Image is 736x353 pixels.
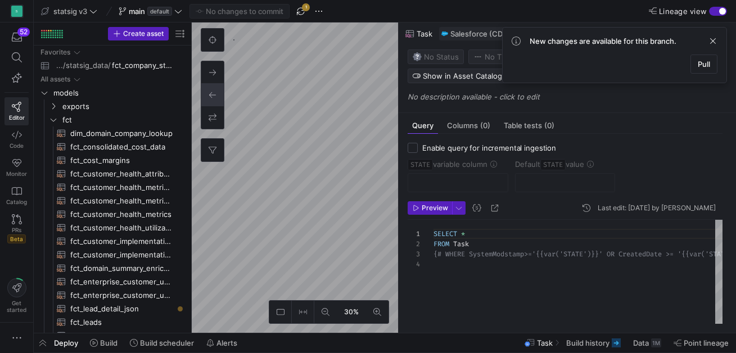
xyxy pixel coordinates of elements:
span: exports [62,100,184,113]
span: No Status [413,52,459,61]
div: 2 [408,239,420,249]
span: Build history [566,338,609,347]
div: Press SPACE to select this row. [38,86,186,99]
button: 52 [4,27,29,47]
div: Press SPACE to select this row. [38,329,186,342]
div: Press SPACE to select this row. [38,113,186,126]
a: fct_customer_health_utilization_rate​​​​​​​​​​ [38,221,186,234]
button: Pull [690,55,717,74]
span: Build [100,338,118,347]
div: Press SPACE to select this row. [38,248,186,261]
span: Task [453,239,469,248]
a: fct_domain_summary_enriched​​​​​​​​​​ [38,261,186,275]
span: fct_domain_summary_enriched​​​​​​​​​​ [70,262,173,275]
span: Enable query for incremental ingestion [422,143,556,152]
button: Point lineage [669,333,734,352]
p: No description available - click to edit [408,92,732,101]
a: fct_customer_health_attributes​​​​​​​​​​ [38,167,186,180]
div: Press SPACE to select this row. [38,167,186,180]
button: No statusNo Status [408,49,464,64]
button: Preview [408,201,452,215]
span: .../statsig_data/ [56,59,111,72]
div: Favorites [40,48,70,56]
button: maindefault [116,4,185,19]
span: fct_consolidated_cost_data​​​​​​​​​​ [70,141,173,153]
div: Press SPACE to select this row. [38,180,186,194]
div: Press SPACE to select this row. [38,234,186,248]
div: Press SPACE to select this row. [38,302,186,315]
a: fct_enterprise_customer_usage​​​​​​​​​​ [38,288,186,302]
a: fct_lead_detail_json​​​​​​​​​​ [38,302,186,315]
button: Build scheduler [125,333,199,352]
span: dim_domain_company_lookup​​​​​​​​​​ [70,127,173,140]
button: Create asset [108,27,169,40]
div: Press SPACE to select this row. [38,59,186,73]
span: {# WHERE SystemModstamp>='{{var('STATE')}}' OR Cre [434,250,630,259]
span: Task [417,29,432,38]
span: 30% [342,306,361,318]
span: main [129,7,145,16]
span: fct_customer_implementation_metrics_latest​​​​​​​​​​ [70,235,173,248]
button: No tierNo Tier [468,49,516,64]
button: Alerts [201,333,242,352]
span: Alerts [216,338,237,347]
a: fct_customer_implementation_metrics_latest​​​​​​​​​​ [38,234,186,248]
img: No tier [473,52,482,61]
div: Press SPACE to select this row. [38,261,186,275]
span: default [147,7,172,16]
span: models [53,87,184,99]
span: Beta [7,234,26,243]
button: Build history [561,333,626,352]
a: fct_opp_attribution_detail​​​​​​​​​​ [38,329,186,342]
span: STATE [540,159,566,170]
button: Getstarted [4,274,29,318]
a: fct_leads​​​​​​​​​​ [38,315,186,329]
span: STATE [408,159,433,170]
span: fct_customer_health_utilization_rate​​​​​​​​​​ [70,221,173,234]
div: Press SPACE to select this row. [38,140,186,153]
div: 4 [408,259,420,269]
button: Show in Asset Catalog [408,69,507,83]
a: fct_customer_health_metrics_v2​​​​​​​​​​ [38,194,186,207]
span: fct [62,114,184,126]
a: PRsBeta [4,210,29,248]
span: statsig v3 [53,7,87,16]
span: fct_customer_health_metrics_v2​​​​​​​​​​ [70,194,173,207]
button: statsig v3 [38,4,100,19]
span: (0) [480,122,490,129]
div: Press SPACE to select this row. [38,126,186,140]
span: fct_lead_detail_json​​​​​​​​​​ [70,302,173,315]
div: Press SPACE to select this row. [38,194,186,207]
span: fct_leads​​​​​​​​​​ [70,316,173,329]
div: Press SPACE to select this row. [38,153,186,167]
img: undefined [441,30,448,37]
a: Code [4,125,29,153]
span: (0) [544,122,554,129]
a: Catalog [4,182,29,210]
span: SELECT [434,229,457,238]
div: S [11,6,22,17]
span: Query [412,122,434,129]
span: fct_customer_health_attributes​​​​​​​​​​ [70,168,173,180]
span: FROM [434,239,449,248]
span: No Tier [473,52,511,61]
span: Pull [698,60,710,69]
span: Code [10,142,24,149]
div: Press SPACE to select this row. [38,73,186,86]
div: Press SPACE to select this row. [38,288,186,302]
span: variable column [408,160,487,169]
div: 3 [408,249,420,259]
span: Table tests [504,122,554,129]
span: fct_opp_attribution_detail​​​​​​​​​​ [70,329,173,342]
div: Press SPACE to select this row. [38,207,186,221]
img: No status [413,52,422,61]
span: Data [633,338,649,347]
span: fct_company_stats [112,59,174,72]
span: Build scheduler [140,338,194,347]
span: Salesforce (CData) [450,29,516,38]
a: fct_customer_health_metrics_latest​​​​​​​​​​ [38,180,186,194]
div: Press SPACE to select this row. [38,99,186,113]
span: Show in Asset Catalog [423,71,502,80]
span: PRs [12,227,21,233]
span: Preview [422,204,448,212]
